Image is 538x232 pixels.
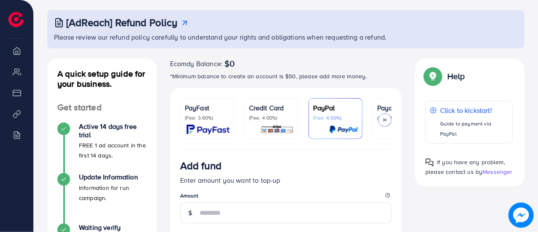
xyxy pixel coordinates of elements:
[377,115,422,121] p: (Fee: 1.00%)
[180,192,392,203] legend: Amount
[377,103,422,113] p: Payoneer
[79,123,146,139] h4: Active 14 days free trial
[440,119,508,139] p: Guide to payment via PayPal
[249,115,294,121] p: (Fee: 4.00%)
[187,125,230,134] img: card
[440,105,508,115] p: Click to kickstart!
[185,115,230,121] p: (Fee: 3.60%)
[224,59,235,69] span: $0
[8,12,24,27] img: logo
[66,16,178,29] h3: [AdReach] Refund Policy
[47,69,157,89] h4: A quick setup guide for your business.
[508,203,534,228] img: image
[79,140,146,160] p: FREE 1 ad account in the first 14 days.
[185,103,230,113] p: PayFast
[249,103,294,113] p: Credit Card
[180,160,222,172] h3: Add fund
[329,125,358,134] img: card
[170,71,402,81] p: *Minimum balance to create an account is $50, please add more money.
[260,125,294,134] img: card
[313,115,358,121] p: (Fee: 4.50%)
[482,168,512,176] span: Messenger
[54,32,519,42] p: Please review our refund policy carefully to understand your rights and obligations when requesti...
[425,69,441,84] img: Popup guide
[170,59,223,69] span: Ecomdy Balance:
[425,158,505,176] span: If you have any problem, please contact us by
[313,103,358,113] p: PayPal
[47,173,157,224] li: Update Information
[79,173,146,181] h4: Update Information
[425,158,434,167] img: Popup guide
[47,123,157,173] li: Active 14 days free trial
[180,175,392,185] p: Enter amount you want to top-up
[47,102,157,113] h4: Get started
[79,183,146,203] p: Information for run campaign.
[447,71,465,81] p: Help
